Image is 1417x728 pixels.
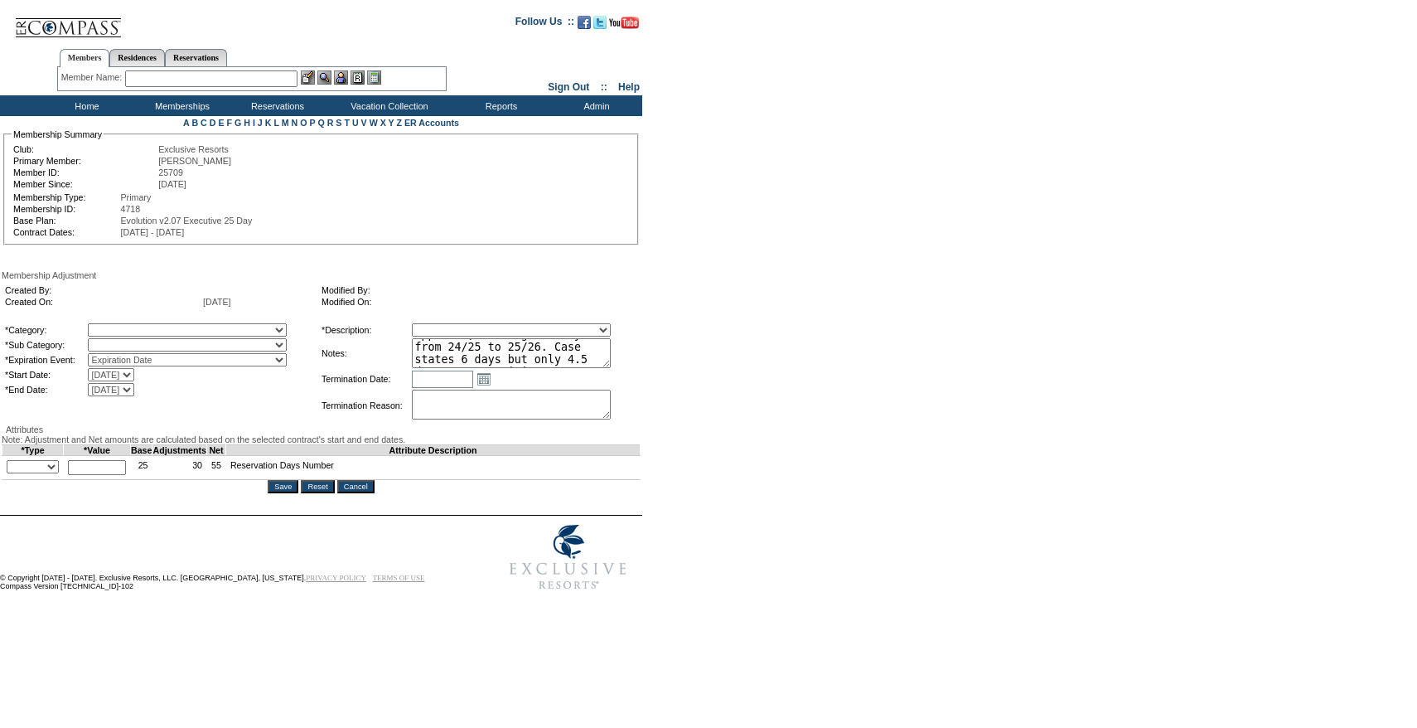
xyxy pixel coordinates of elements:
[121,216,253,226] span: Evolution v2.07 Executive 25 Day
[609,21,639,31] a: Subscribe to our YouTube Channel
[253,118,255,128] a: I
[121,227,185,237] span: [DATE] - [DATE]
[14,4,122,38] img: Compass Home
[380,118,386,128] a: X
[2,445,64,456] td: *Type
[2,270,641,280] div: Membership Adjustment
[203,297,231,307] span: [DATE]
[601,81,607,93] span: ::
[158,167,183,177] span: 25709
[207,445,226,456] td: Net
[5,285,201,295] td: Created By:
[292,118,298,128] a: N
[327,118,334,128] a: R
[322,285,631,295] td: Modified By:
[322,297,631,307] td: Modified On:
[322,323,410,337] td: *Description:
[282,118,289,128] a: M
[317,70,331,85] img: View
[2,425,641,434] div: Attributes
[13,192,119,202] td: Membership Type:
[226,118,232,128] a: F
[301,480,334,493] input: Reset
[225,445,640,456] td: Attribute Description
[593,16,607,29] img: Follow us on Twitter
[389,118,394,128] a: Y
[396,118,402,128] a: Z
[64,445,131,456] td: *Value
[494,516,642,599] img: Exclusive Resorts
[404,118,459,128] a: ER Accounts
[13,204,119,214] td: Membership ID:
[131,456,152,480] td: 25
[5,323,86,337] td: *Category:
[593,21,607,31] a: Follow us on Twitter
[578,21,591,31] a: Become our fan on Facebook
[306,574,366,582] a: PRIVACY POLICY
[258,118,263,128] a: J
[5,338,86,352] td: *Sub Category:
[13,216,119,226] td: Base Plan:
[5,297,201,307] td: Created On:
[228,95,323,116] td: Reservations
[373,574,425,582] a: TERMS OF USE
[322,338,410,368] td: Notes:
[337,480,375,493] input: Cancel
[165,49,227,66] a: Reservations
[61,70,125,85] div: Member Name:
[322,370,410,388] td: Termination Date:
[133,95,228,116] td: Memberships
[210,118,216,128] a: D
[12,129,104,139] legend: Membership Summary
[244,118,250,128] a: H
[152,445,207,456] td: Adjustments
[352,118,359,128] a: U
[225,456,640,480] td: Reservation Days Number
[265,118,272,128] a: K
[322,390,410,421] td: Termination Reason:
[60,49,110,67] a: Members
[218,118,224,128] a: E
[201,118,207,128] a: C
[547,95,642,116] td: Admin
[268,480,298,493] input: Save
[121,192,152,202] span: Primary
[13,179,157,189] td: Member Since:
[158,179,186,189] span: [DATE]
[336,118,341,128] a: S
[5,353,86,366] td: *Expiration Event:
[301,70,315,85] img: b_edit.gif
[13,167,157,177] td: Member ID:
[5,383,86,396] td: *End Date:
[13,144,157,154] td: Club:
[109,49,165,66] a: Residences
[334,70,348,85] img: Impersonate
[578,16,591,29] img: Become our fan on Facebook
[183,118,189,128] a: A
[37,95,133,116] td: Home
[158,156,231,166] span: [PERSON_NAME]
[207,456,226,480] td: 55
[5,368,86,381] td: *Start Date:
[351,70,365,85] img: Reservations
[367,70,381,85] img: b_calculator.gif
[323,95,452,116] td: Vacation Collection
[618,81,640,93] a: Help
[317,118,324,128] a: Q
[13,156,157,166] td: Primary Member:
[548,81,589,93] a: Sign Out
[235,118,241,128] a: G
[515,14,574,34] td: Follow Us ::
[13,227,119,237] td: Contract Dates:
[475,370,493,388] a: Open the calendar popup.
[344,118,350,128] a: T
[191,118,198,128] a: B
[131,445,152,456] td: Base
[609,17,639,29] img: Subscribe to our YouTube Channel
[152,456,207,480] td: 30
[452,95,547,116] td: Reports
[273,118,278,128] a: L
[310,118,316,128] a: P
[300,118,307,128] a: O
[121,204,141,214] span: 4718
